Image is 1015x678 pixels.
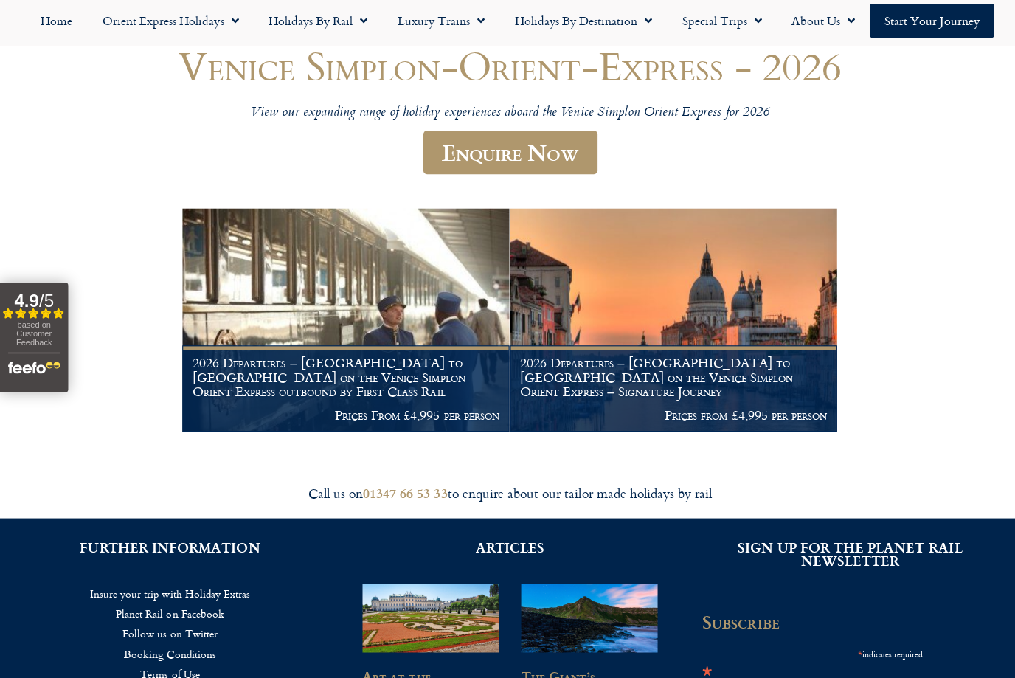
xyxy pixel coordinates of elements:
[507,211,834,434] a: 2026 Departures – [GEOGRAPHIC_DATA] to [GEOGRAPHIC_DATA] on the Venice Simplon Orient Express – S...
[22,604,316,624] a: Planet Rail on Facebook
[421,134,595,177] a: Enquire Now
[192,357,497,401] h1: 2026 Departures – [GEOGRAPHIC_DATA] to [GEOGRAPHIC_DATA] on the Venice Simplon Orient Express out...
[22,624,316,644] a: Follow us on Twitter
[361,485,446,504] a: 01347 66 53 33
[699,644,918,663] div: indicates required
[664,7,773,41] a: Special Trips
[497,7,664,41] a: Holidays by Destination
[773,7,865,41] a: About Us
[65,108,950,125] p: View our expanding range of holiday experiences aboard the Venice Simplon Orient Express for 2026
[361,542,655,555] h2: ARTICLES
[192,409,497,424] p: Prices From £4,995 per person
[26,7,87,41] a: Home
[381,7,497,41] a: Luxury Trains
[699,542,993,568] h2: SIGN UP FOR THE PLANET RAIL NEWSLETTER
[65,47,950,91] h1: Venice Simplon-Orient-Express - 2026
[87,7,252,41] a: Orient Express Holidays
[507,211,833,433] img: Orient Express Special Venice compressed
[94,486,921,503] div: Call us on to enquire about our tailor made holidays by rail
[865,7,989,41] a: Start your Journey
[252,7,381,41] a: Holidays by Rail
[22,584,316,604] a: Insure your trip with Holiday Extras
[699,612,927,633] h2: Subscribe
[518,357,823,401] h1: 2026 Departures – [GEOGRAPHIC_DATA] to [GEOGRAPHIC_DATA] on the Venice Simplon Orient Express – S...
[518,409,823,424] p: Prices from £4,995 per person
[181,211,507,434] a: 2026 Departures – [GEOGRAPHIC_DATA] to [GEOGRAPHIC_DATA] on the Venice Simplon Orient Express out...
[7,7,1008,41] nav: Menu
[22,644,316,664] a: Booking Conditions
[22,542,316,555] h2: FURTHER INFORMATION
